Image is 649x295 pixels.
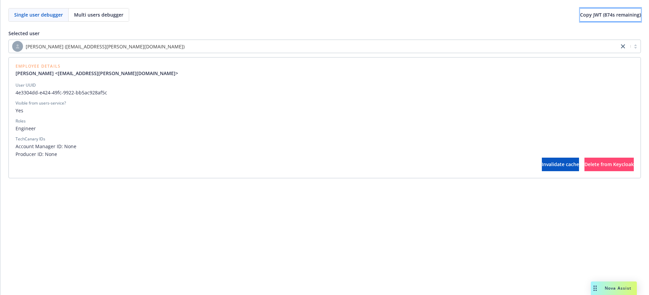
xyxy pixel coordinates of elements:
[16,151,634,158] span: Producer ID: None
[16,118,26,124] div: Roles
[584,158,634,171] button: Delete from Keycloak
[542,158,579,171] button: Invalidate cache
[591,281,599,295] div: Drag to move
[16,82,36,88] div: User UUID
[619,42,627,50] a: close
[16,136,45,142] div: TechCanary IDs
[26,43,185,50] span: [PERSON_NAME] ([EMAIL_ADDRESS][PERSON_NAME][DOMAIN_NAME])
[16,89,634,96] span: 4e3304dd-e424-49fc-9922-bb5ac928af5c
[14,11,63,18] span: Single user debugger
[591,281,637,295] button: Nova Assist
[12,41,616,52] span: [PERSON_NAME] ([EMAIL_ADDRESS][PERSON_NAME][DOMAIN_NAME])
[16,143,634,150] span: Account Manager ID: None
[580,8,641,22] button: Copy JWT (874s remaining)
[580,12,641,18] span: Copy JWT ( 874 s remaining)
[584,161,634,167] span: Delete from Keycloak
[16,107,634,114] span: Yes
[74,11,123,18] span: Multi users debugger
[8,30,40,37] span: Selected user
[16,70,184,77] a: [PERSON_NAME] <[EMAIL_ADDRESS][PERSON_NAME][DOMAIN_NAME]>
[16,100,66,106] div: Visible from users-service?
[605,285,631,291] span: Nova Assist
[542,161,579,167] span: Invalidate cache
[16,64,184,68] span: Employee Details
[16,125,634,132] span: Engineer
